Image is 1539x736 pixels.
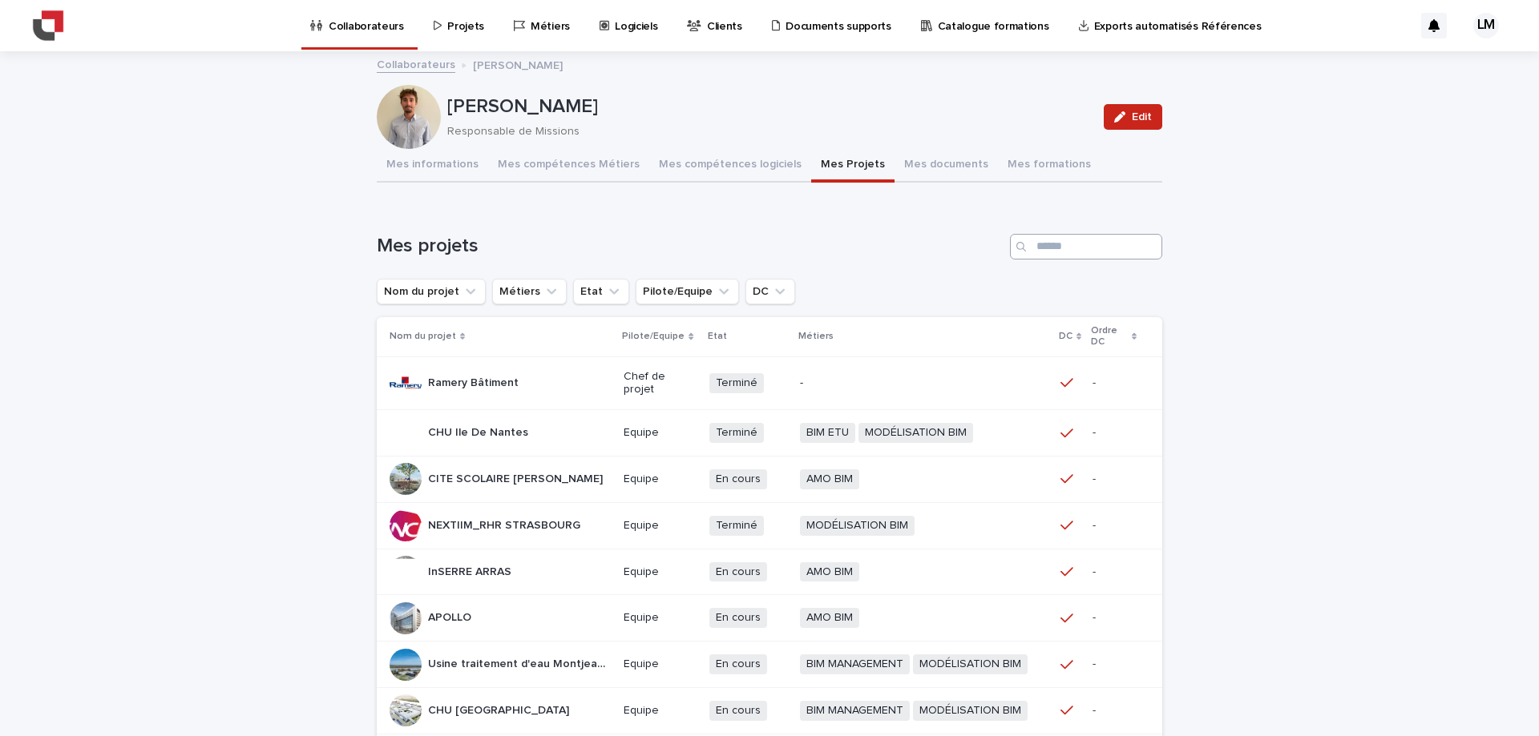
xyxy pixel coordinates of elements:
[488,149,649,183] button: Mes compétences Métiers
[1093,373,1099,390] p: -
[377,641,1162,688] tr: Usine traitement d'eau Montjean sur LoireUsine traitement d'eau Montjean sur Loire EquipeEn cours...
[428,654,614,671] p: Usine traitement d'eau Montjean sur Loire
[709,423,764,443] span: Terminé
[377,410,1162,456] tr: CHU Ile De NantesCHU Ile De Nantes EquipeTerminéBIM ETUMODÉLISATION BIM--
[913,701,1028,721] span: MODÉLISATION BIM
[377,456,1162,502] tr: CITE SCOLAIRE [PERSON_NAME]CITE SCOLAIRE [PERSON_NAME] EquipeEn coursAMO BIM--
[428,562,515,579] p: InSERRE ARRAS
[913,654,1028,674] span: MODÉLISATION BIM
[377,549,1162,595] tr: InSERRE ARRASInSERRE ARRAS EquipeEn coursAMO BIM--
[624,426,697,440] p: Equipe
[1093,608,1099,625] p: -
[624,519,697,533] p: Equipe
[709,562,767,582] span: En cours
[709,516,764,536] span: Terminé
[1059,328,1072,345] p: DC
[624,370,697,397] p: Chef de projet
[428,423,531,440] p: CHU Ile De Nantes
[1093,423,1099,440] p: -
[1091,322,1128,352] p: Ordre DC
[377,502,1162,549] tr: NEXTIIM_RHR STRASBOURGNEXTIIM_RHR STRASBOURG EquipeTerminéMODÉLISATION BIM--
[811,149,895,183] button: Mes Projets
[428,608,475,625] p: APOLLO
[624,565,697,579] p: Equipe
[800,654,910,674] span: BIM MANAGEMENT
[1093,654,1099,671] p: -
[1473,13,1499,38] div: LM
[377,279,486,304] button: Nom du projet
[447,95,1091,119] p: [PERSON_NAME]
[1093,562,1099,579] p: -
[709,469,767,489] span: En cours
[709,608,767,628] span: En cours
[800,608,859,628] span: AMO BIM
[377,149,488,183] button: Mes informations
[1010,234,1162,259] input: Search
[622,328,685,345] p: Pilote/Equipe
[1132,111,1152,123] span: Edit
[624,704,697,718] p: Equipe
[800,423,855,443] span: BIM ETU
[1104,104,1162,130] button: Edit
[798,328,834,345] p: Métiers
[709,654,767,674] span: En cours
[998,149,1101,183] button: Mes formations
[473,55,563,73] p: [PERSON_NAME]
[800,516,915,536] span: MODÉLISATION BIM
[492,279,567,304] button: Métiers
[800,376,1048,390] p: -
[377,687,1162,734] tr: CHU [GEOGRAPHIC_DATA]CHU [GEOGRAPHIC_DATA] EquipeEn coursBIM MANAGEMENTMODÉLISATION BIM--
[428,373,522,390] p: Ramery Bâtiment
[428,469,606,486] p: CITE SCOLAIRE [PERSON_NAME]
[447,125,1085,139] p: Responsable de Missions
[800,469,859,489] span: AMO BIM
[624,473,697,486] p: Equipe
[709,701,767,721] span: En cours
[745,279,795,304] button: DC
[428,516,584,533] p: NEXTIIM_RHR STRASBOURG
[377,235,1004,258] h1: Mes projets
[800,701,910,721] span: BIM MANAGEMENT
[649,149,811,183] button: Mes compétences logiciels
[708,328,727,345] p: Etat
[377,595,1162,641] tr: APOLLOAPOLLO EquipeEn coursAMO BIM--
[624,658,697,671] p: Equipe
[377,356,1162,410] tr: Ramery BâtimentRamery Bâtiment Chef de projetTerminé---
[636,279,739,304] button: Pilote/Equipe
[800,562,859,582] span: AMO BIM
[377,54,455,73] a: Collaborateurs
[1093,469,1099,486] p: -
[428,701,572,718] p: CHU [GEOGRAPHIC_DATA]
[32,10,64,42] img: YiAiwBLRm2aPEWe5IFcA
[624,611,697,625] p: Equipe
[895,149,998,183] button: Mes documents
[390,328,456,345] p: Nom du projet
[1093,516,1099,533] p: -
[709,373,764,393] span: Terminé
[573,279,629,304] button: Etat
[1093,701,1099,718] p: -
[858,423,973,443] span: MODÉLISATION BIM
